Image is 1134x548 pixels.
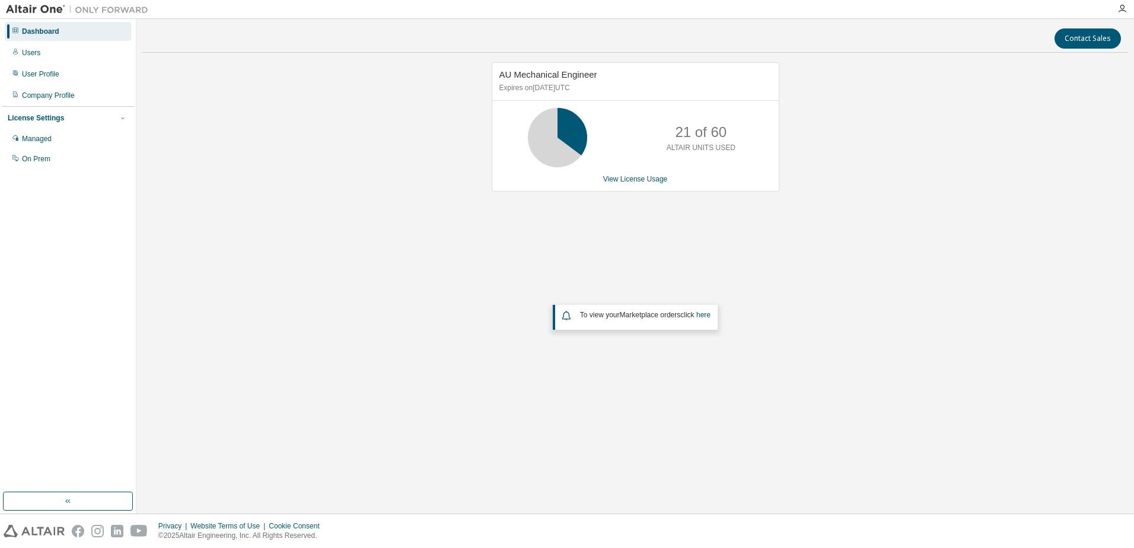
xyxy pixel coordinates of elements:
img: youtube.svg [130,525,148,537]
div: User Profile [22,69,59,79]
p: © 2025 Altair Engineering, Inc. All Rights Reserved. [158,531,327,541]
a: View License Usage [603,175,668,183]
p: 21 of 60 [675,122,727,142]
img: instagram.svg [91,525,104,537]
a: here [696,311,711,319]
div: Users [22,48,40,58]
div: License Settings [8,113,64,123]
img: Altair One [6,4,154,15]
div: Company Profile [22,91,75,100]
p: ALTAIR UNITS USED [667,143,735,153]
div: On Prem [22,154,50,164]
img: linkedin.svg [111,525,123,537]
div: Privacy [158,521,190,531]
span: AU Mechanical Engineer [499,69,597,79]
img: facebook.svg [72,525,84,537]
div: Managed [22,134,52,144]
div: Cookie Consent [269,521,326,531]
div: Website Terms of Use [190,521,269,531]
button: Contact Sales [1055,28,1121,49]
span: To view your click [580,311,711,319]
div: Dashboard [22,27,59,36]
p: Expires on [DATE] UTC [499,83,769,93]
img: altair_logo.svg [4,525,65,537]
em: Marketplace orders [620,311,681,319]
